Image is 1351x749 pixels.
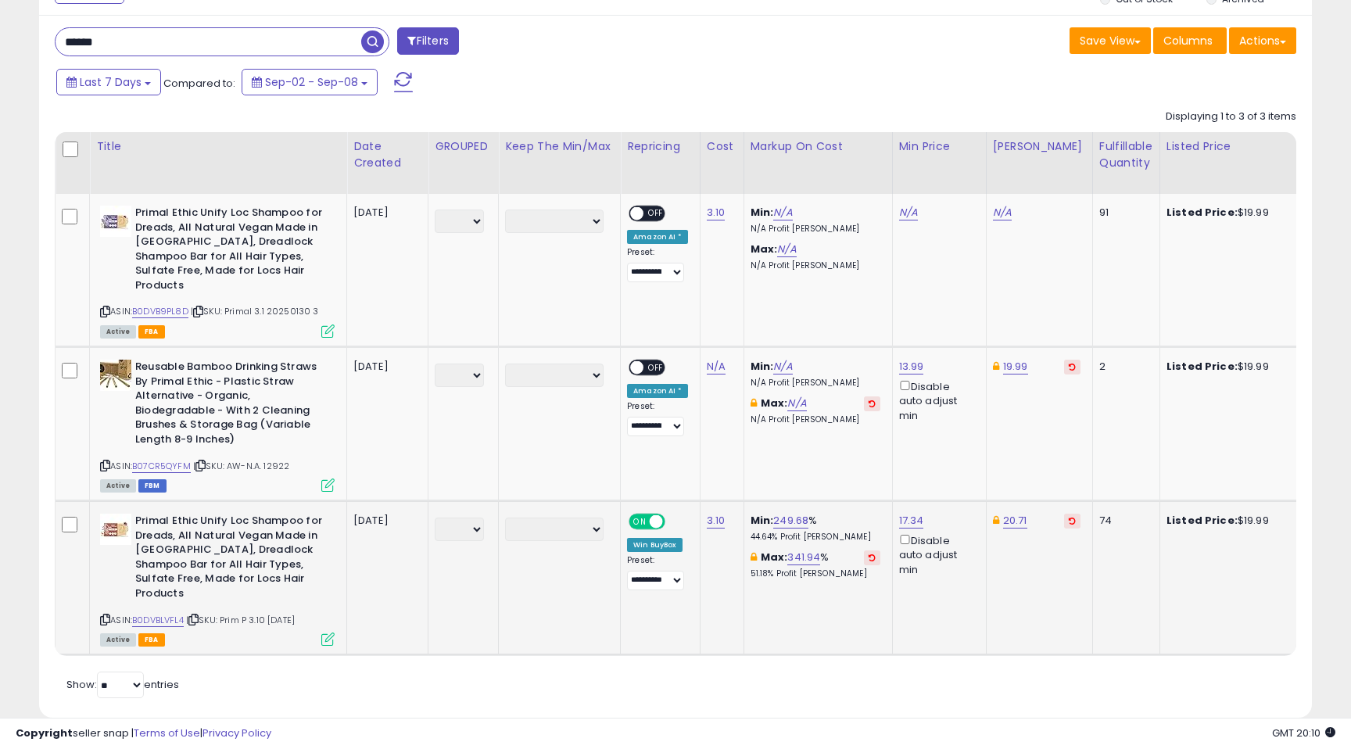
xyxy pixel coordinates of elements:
b: Min: [751,513,774,528]
img: 51bMu5ys9gL._SL40_.jpg [100,360,131,391]
a: N/A [707,359,726,374]
b: Listed Price: [1166,359,1238,374]
span: All listings currently available for purchase on Amazon [100,633,136,647]
div: GROUPED [435,138,492,155]
p: 51.18% Profit [PERSON_NAME] [751,568,880,579]
a: N/A [899,205,918,220]
div: seller snap | | [16,726,271,741]
button: Sep-02 - Sep-08 [242,69,378,95]
th: CSV column name: cust_attr_3_GROUPED [428,132,499,194]
div: [DATE] [353,206,416,220]
div: Markup on Cost [751,138,886,155]
button: Actions [1229,27,1296,54]
b: Min: [751,205,774,220]
span: All listings currently available for purchase on Amazon [100,325,136,339]
div: Listed Price [1166,138,1302,155]
div: Preset: [627,401,688,436]
div: [PERSON_NAME] [993,138,1086,155]
div: Title [96,138,340,155]
p: 44.64% Profit [PERSON_NAME] [751,532,880,543]
a: Terms of Use [134,726,200,740]
a: Privacy Policy [202,726,271,740]
a: 3.10 [707,205,726,220]
b: Max: [761,396,788,410]
button: Last 7 Days [56,69,161,95]
p: N/A Profit [PERSON_NAME] [751,260,880,271]
b: Max: [751,242,778,256]
div: $19.99 [1166,206,1296,220]
div: Win BuyBox [627,538,683,552]
div: [DATE] [353,514,416,528]
div: ASIN: [100,514,335,644]
b: Listed Price: [1166,513,1238,528]
div: % [751,550,880,579]
span: Compared to: [163,76,235,91]
span: FBA [138,633,165,647]
span: OFF [643,361,668,374]
div: Cost [707,138,737,155]
a: N/A [787,396,806,411]
a: B0DVBLVFL4 [132,614,184,627]
span: Columns [1163,33,1213,48]
a: N/A [993,205,1012,220]
th: CSV column name: cust_attr_2_Keep the min/max [499,132,621,194]
button: Filters [397,27,458,55]
div: Repricing [627,138,693,155]
a: 17.34 [899,513,924,529]
div: Amazon AI * [627,384,688,398]
button: Save View [1070,27,1151,54]
div: Preset: [627,555,688,590]
th: The percentage added to the cost of goods (COGS) that forms the calculator for Min & Max prices. [744,132,892,194]
a: B0DVB9PL8D [132,305,188,318]
img: 41OGlRLG3SL._SL40_.jpg [100,206,131,237]
span: OFF [663,515,688,529]
div: 2 [1099,360,1148,374]
div: 91 [1099,206,1148,220]
strong: Copyright [16,726,73,740]
span: | SKU: Prim P 3.10 [DATE] [186,614,295,626]
b: Listed Price: [1166,205,1238,220]
span: 2025-09-16 20:10 GMT [1272,726,1335,740]
div: 74 [1099,514,1148,528]
span: FBA [138,325,165,339]
div: % [751,514,880,543]
div: Date Created [353,138,421,171]
a: 19.99 [1003,359,1028,374]
span: Last 7 Days [80,74,142,90]
span: OFF [643,207,668,220]
a: 249.68 [773,513,808,529]
button: Columns [1153,27,1227,54]
a: N/A [773,205,792,220]
a: N/A [773,359,792,374]
div: Amazon AI * [627,230,688,244]
div: [DATE] [353,360,416,374]
span: All listings currently available for purchase on Amazon [100,479,136,493]
span: ON [630,515,650,529]
a: 341.94 [787,550,820,565]
span: FBM [138,479,167,493]
p: N/A Profit [PERSON_NAME] [751,378,880,389]
div: Displaying 1 to 3 of 3 items [1166,109,1296,124]
b: Min: [751,359,774,374]
b: Primal Ethic Unify Loc Shampoo for Dreads, All Natural Vegan Made in [GEOGRAPHIC_DATA], Dreadlock... [135,206,325,296]
div: $19.99 [1166,360,1296,374]
b: Primal Ethic Unify Loc Shampoo for Dreads, All Natural Vegan Made in [GEOGRAPHIC_DATA], Dreadlock... [135,514,325,604]
span: Show: entries [66,677,179,692]
div: Disable auto adjust min [899,378,974,423]
a: 20.71 [1003,513,1027,529]
div: Preset: [627,247,688,282]
a: 13.99 [899,359,924,374]
a: 3.10 [707,513,726,529]
div: $19.99 [1166,514,1296,528]
div: Keep the min/max [505,138,614,155]
span: | SKU: Primal 3.1 20250130 3 [191,305,319,317]
div: ASIN: [100,360,335,490]
div: Disable auto adjust min [899,532,974,577]
b: Reusable Bamboo Drinking Straws By Primal Ethic - Plastic Straw Alternative - Organic, Biodegrada... [135,360,325,450]
div: Fulfillable Quantity [1099,138,1153,171]
img: 4193T6PqhSL._SL40_.jpg [100,514,131,545]
div: ASIN: [100,206,335,336]
a: N/A [777,242,796,257]
span: | SKU: AW-N.A. 12922 [193,460,289,472]
p: N/A Profit [PERSON_NAME] [751,224,880,235]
